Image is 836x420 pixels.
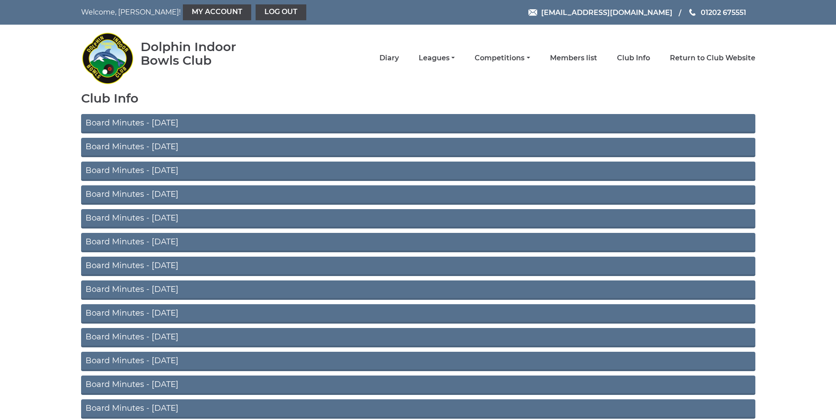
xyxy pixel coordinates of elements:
[475,53,530,63] a: Competitions
[81,280,755,300] a: Board Minutes - [DATE]
[81,138,755,157] a: Board Minutes - [DATE]
[183,4,251,20] a: My Account
[256,4,306,20] a: Log out
[81,162,755,181] a: Board Minutes - [DATE]
[81,233,755,252] a: Board Minutes - [DATE]
[689,9,695,16] img: Phone us
[541,8,673,16] span: [EMAIL_ADDRESS][DOMAIN_NAME]
[701,8,746,16] span: 01202 675551
[688,7,746,18] a: Phone us 01202 675551
[81,328,755,347] a: Board Minutes - [DATE]
[81,304,755,324] a: Board Minutes - [DATE]
[550,53,597,63] a: Members list
[617,53,650,63] a: Club Info
[81,399,755,419] a: Board Minutes - [DATE]
[81,114,755,133] a: Board Minutes - [DATE]
[141,40,264,67] div: Dolphin Indoor Bowls Club
[670,53,755,63] a: Return to Club Website
[81,352,755,371] a: Board Minutes - [DATE]
[528,7,673,18] a: Email [EMAIL_ADDRESS][DOMAIN_NAME]
[81,92,755,105] h1: Club Info
[528,9,537,16] img: Email
[81,4,354,20] nav: Welcome, [PERSON_NAME]!
[81,185,755,205] a: Board Minutes - [DATE]
[81,376,755,395] a: Board Minutes - [DATE]
[81,27,134,89] img: Dolphin Indoor Bowls Club
[379,53,399,63] a: Diary
[81,209,755,228] a: Board Minutes - [DATE]
[81,257,755,276] a: Board Minutes - [DATE]
[419,53,455,63] a: Leagues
